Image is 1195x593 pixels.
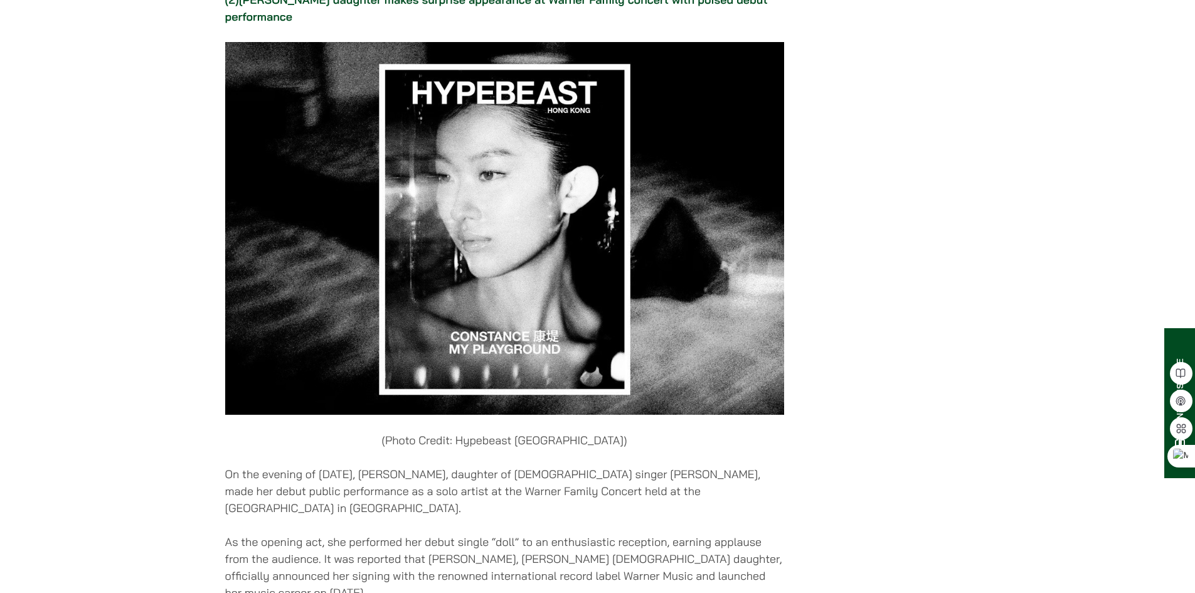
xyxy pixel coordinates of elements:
[225,466,784,516] p: On the evening of [DATE], [PERSON_NAME], daughter of [DEMOGRAPHIC_DATA] singer [PERSON_NAME], mad...
[225,432,784,449] p: (Photo Credit: Hypebeast [GEOGRAPHIC_DATA])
